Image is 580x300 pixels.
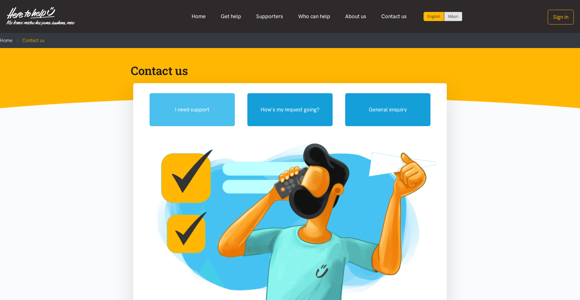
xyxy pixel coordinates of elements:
a: Supporters [249,10,291,23]
button: How's my request going? [247,93,333,126]
button: I need support [150,93,235,126]
button: Sign in [548,10,574,24]
h1: Contact us [131,63,439,78]
img: Home [6,7,75,26]
a: Contact us [374,10,414,23]
a: Get help [213,10,249,23]
a: Who can help [291,10,338,23]
a: About us [338,10,374,23]
div: Current language [424,12,444,21]
a: Home [184,10,213,23]
li: Contact us [13,37,45,44]
div: Language toggle [424,12,462,21]
button: General enquiry [345,93,430,126]
a: Switch to Te Reo Māori [444,12,462,21]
